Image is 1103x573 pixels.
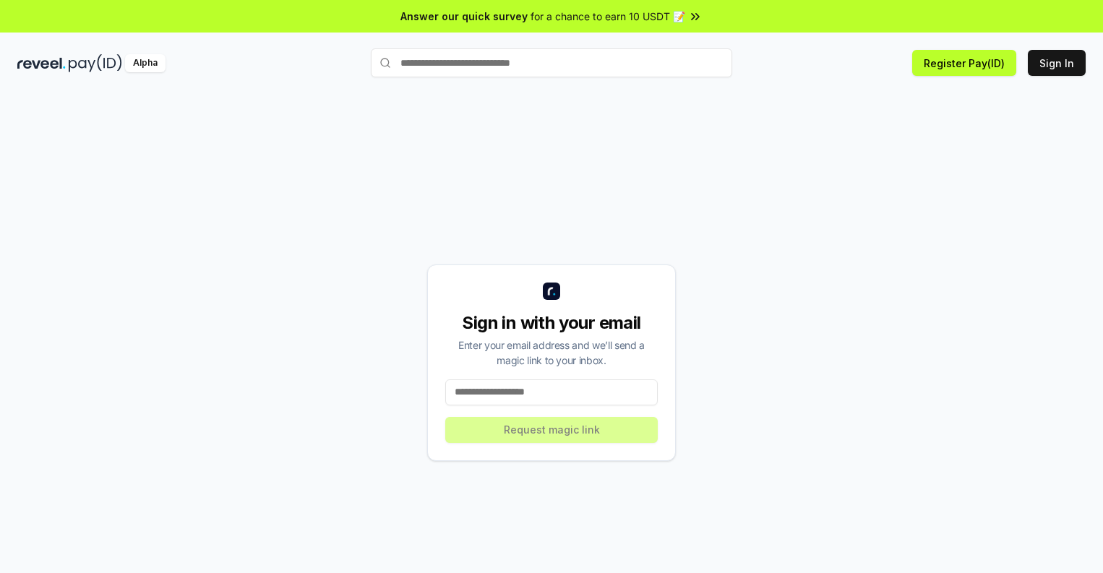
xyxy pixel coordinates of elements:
div: Alpha [125,54,166,72]
span: for a chance to earn 10 USDT 📝 [531,9,685,24]
div: Sign in with your email [445,311,658,335]
button: Register Pay(ID) [912,50,1016,76]
img: reveel_dark [17,54,66,72]
img: pay_id [69,54,122,72]
button: Sign In [1028,50,1086,76]
span: Answer our quick survey [400,9,528,24]
div: Enter your email address and we’ll send a magic link to your inbox. [445,337,658,368]
img: logo_small [543,283,560,300]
